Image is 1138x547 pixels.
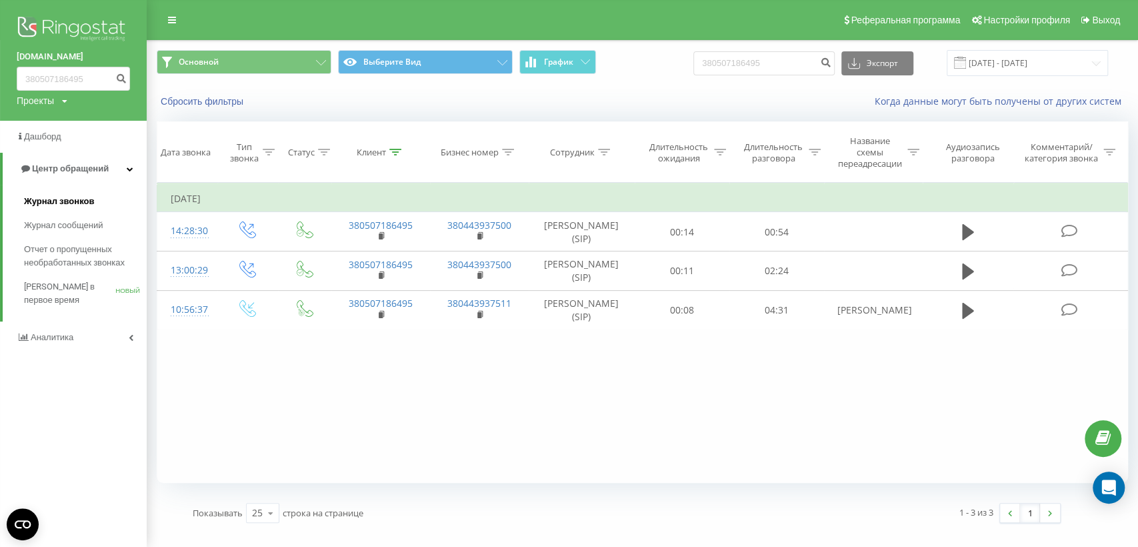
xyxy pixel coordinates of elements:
font: Отчет о пропущенных необработанных звонках [24,244,125,267]
div: Открытый Интерком Мессенджер [1093,472,1125,504]
font: Показывать [193,507,243,519]
a: Отчет о пропущенных необработанных звонках [24,237,147,275]
font: Выберите Вид [363,56,421,67]
font: Реферальная программа [851,15,960,25]
font: Журнал сообщений [24,220,103,230]
font: Центр обращений [32,163,109,173]
a: 380443937511 [447,297,511,310]
button: Сбросить фильтры [157,95,250,107]
font: Аналитика [31,332,73,342]
font: Длительность ожидания [649,141,708,164]
font: Проекты [17,95,54,106]
font: [PERSON_NAME] [837,304,912,316]
font: 00:08 [670,304,694,316]
font: Название схемы переадресации [838,135,902,169]
font: Аудиозапись разговора [945,141,999,164]
font: 00:11 [670,265,694,278]
font: [DOMAIN_NAME] [17,51,83,61]
button: График [519,50,596,74]
font: 13:00:29 [171,263,208,276]
font: Дата звонка [161,146,211,158]
font: Выход [1092,15,1120,25]
font: 00:54 [765,225,789,238]
font: 1 [1028,507,1033,519]
a: 380507186495 [349,297,413,310]
font: Настройки профиля [983,15,1070,25]
a: Центр обращений [3,153,147,185]
font: строка на странице [283,507,363,519]
font: Клиент [357,146,386,158]
font: Тип звонка [230,141,259,164]
input: Поиск по номеру [17,67,130,91]
font: 25 [252,506,263,519]
a: 380507186495 [349,258,413,271]
a: 380443937500 [447,258,511,271]
font: 04:31 [765,304,789,316]
font: [PERSON_NAME] (SIP) [544,219,619,245]
font: График [544,56,573,67]
font: Бизнес номер [441,146,499,158]
font: 14:28:30 [171,224,208,237]
a: Журнал звонков [24,189,147,213]
font: Сотрудник [550,146,595,158]
a: 380507186495 [349,219,413,231]
font: Когда данные могут быть получены от других систем [875,95,1121,107]
font: Основной [179,56,219,67]
font: Длительность разговора [744,141,803,164]
a: 380443937500 [447,219,511,231]
font: Статус [288,146,315,158]
font: НОВЫЙ [115,287,140,294]
font: Сбросить фильтры [161,96,243,107]
button: Экспорт [841,51,913,75]
font: 00:14 [670,225,694,238]
font: [PERSON_NAME] (SIP) [544,258,619,284]
font: 10:56:37 [171,303,208,316]
font: [DATE] [171,192,201,205]
font: [PERSON_NAME] (SIP) [544,297,619,323]
font: Дашборд [24,131,61,141]
font: 02:24 [765,265,789,278]
a: Журнал сообщений [24,213,147,237]
a: Когда данные могут быть получены от других систем [875,95,1128,107]
a: [PERSON_NAME] в первое времяНОВЫЙ [24,275,147,312]
button: Выберите Вид [338,50,513,74]
font: Комментарий/категория звонка [1025,141,1098,164]
input: Поиск по номеру [693,51,835,75]
font: Экспорт [867,57,898,69]
font: Журнал звонков [24,196,94,206]
button: Открыть виджет CMP [7,508,39,540]
a: [DOMAIN_NAME] [17,50,130,63]
img: Логотип Ringostat [17,13,130,47]
button: Основной [157,50,331,74]
font: [PERSON_NAME] в первое время [24,282,95,305]
font: 1 - 3 из 3 [959,506,993,518]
